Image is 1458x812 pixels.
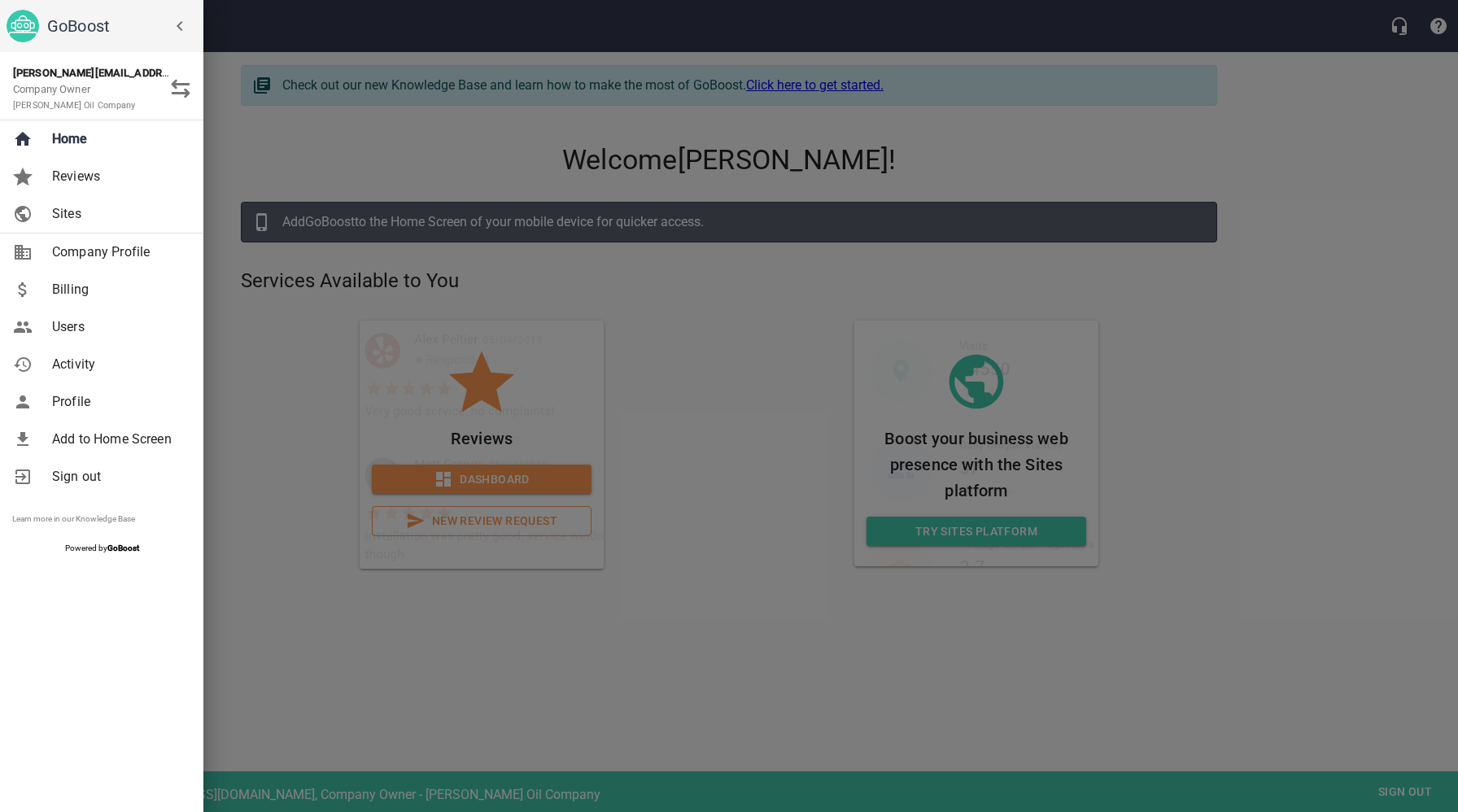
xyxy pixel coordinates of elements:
[52,204,184,224] span: Sites
[65,544,139,552] span: Powered by
[13,100,135,111] small: [PERSON_NAME] Oil Company
[7,10,39,42] img: go_boost_head.png
[52,129,184,149] span: Home
[52,317,184,337] span: Users
[13,67,267,79] strong: [PERSON_NAME][EMAIL_ADDRESS][DOMAIN_NAME]
[13,83,135,111] span: Company Owner
[107,544,139,552] strong: GoBoost
[52,167,184,186] span: Reviews
[12,514,135,523] a: Learn more in our Knowledge Base
[52,242,184,262] span: Company Profile
[52,467,184,487] span: Sign out
[52,355,184,374] span: Activity
[47,13,197,39] h6: GoBoost
[52,430,184,449] span: Add to Home Screen
[52,280,184,299] span: Billing
[52,392,184,412] span: Profile
[161,69,200,108] button: Switch Role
